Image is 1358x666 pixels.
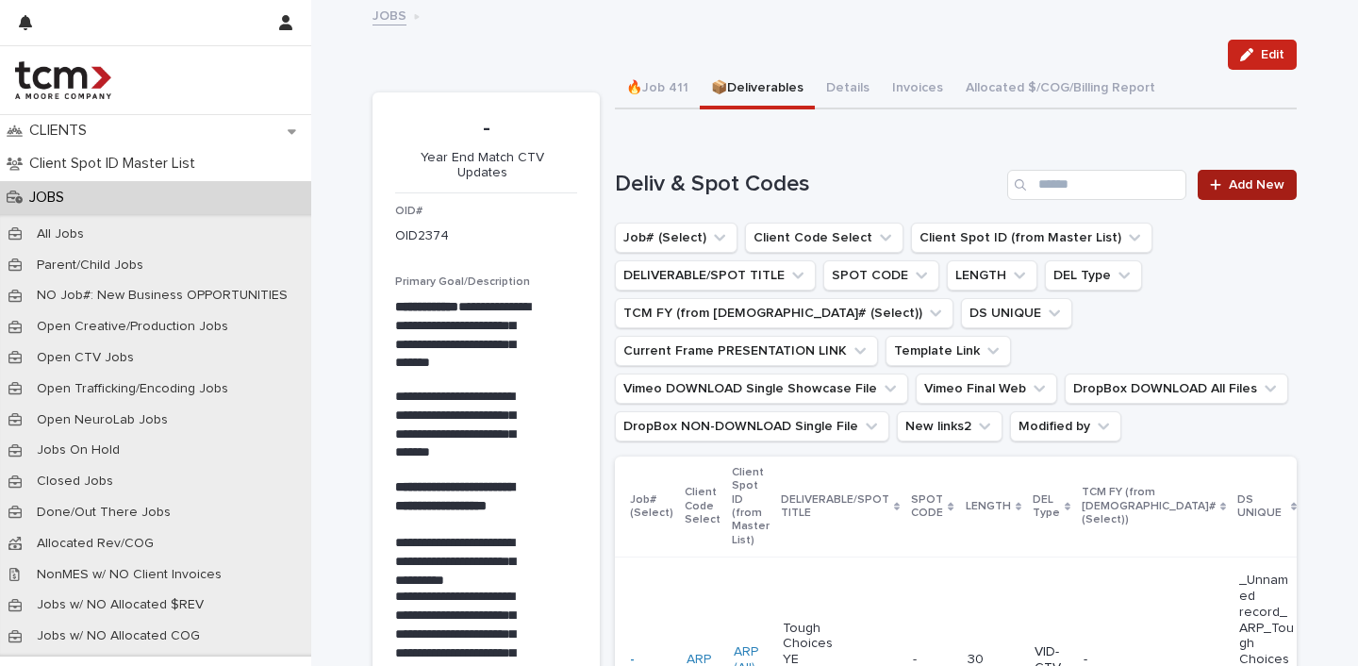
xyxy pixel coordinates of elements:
button: DropBox NON-DOWNLOAD Single File [615,411,889,441]
p: Done/Out There Jobs [22,505,186,521]
button: Details [815,70,881,109]
p: NO Job#: New Business OPPORTUNITIES [22,288,303,304]
button: Edit [1228,40,1297,70]
button: Job# (Select) [615,223,737,253]
a: JOBS [373,4,406,25]
button: Invoices [881,70,954,109]
p: All Jobs [22,226,99,242]
p: - [395,115,577,142]
p: Open NeuroLab Jobs [22,412,183,428]
button: Vimeo DOWNLOAD Single Showcase File [615,374,908,404]
p: Jobs On Hold [22,442,135,458]
button: DEL Type [1045,260,1142,291]
img: 4hMmSqQkux38exxPVZHQ [15,61,111,99]
span: Add New [1229,178,1284,191]
p: Allocated Rev/COG [22,536,169,552]
span: OID# [395,206,422,217]
span: Primary Goal/Description [395,276,530,288]
p: Client Spot ID Master List [22,155,210,173]
button: Template Link [886,336,1011,366]
p: Jobs w/ NO Allocated COG [22,628,215,644]
button: 📦Deliverables [700,70,815,109]
button: New links2 [897,411,1002,441]
p: Open CTV Jobs [22,350,149,366]
p: TCM FY (from [DEMOGRAPHIC_DATA]# (Select)) [1082,482,1216,530]
button: DropBox DOWNLOAD All Files [1065,374,1288,404]
p: Closed Jobs [22,474,128,490]
p: Client Spot ID (from Master List) [732,462,770,551]
p: Client Code Select [685,482,720,530]
p: DELIVERABLE/SPOT TITLE [781,490,889,524]
button: Current Frame PRESENTATION LINK [615,336,878,366]
p: CLIENTS [22,122,102,140]
p: DS UNIQUE [1237,490,1286,524]
p: JOBS [22,189,79,207]
button: DELIVERABLE/SPOT TITLE [615,260,816,291]
button: Modified by [1010,411,1121,441]
button: Vimeo Final Web [916,374,1057,404]
p: Open Creative/Production Jobs [22,319,243,335]
p: DEL Type [1033,490,1060,524]
button: Allocated $/COG/Billing Report [954,70,1167,109]
input: Search [1007,170,1186,200]
p: NonMES w/ NO Client Invoices [22,567,237,583]
p: LENGTH [966,496,1011,517]
button: TCM FY (from Job# (Select)) [615,298,953,328]
h1: Deliv & Spot Codes [615,171,1000,198]
p: Jobs w/ NO Allocated $REV [22,597,219,613]
p: Year End Match CTV Updates [395,150,570,182]
button: Client Code Select [745,223,903,253]
p: Open Trafficking/Encoding Jobs [22,381,243,397]
span: Edit [1261,48,1284,61]
button: Client Spot ID (from Master List) [911,223,1152,253]
button: DS UNIQUE [961,298,1072,328]
p: Job# (Select) [630,490,673,524]
a: Add New [1198,170,1297,200]
button: LENGTH [947,260,1037,291]
p: SPOT CODE [911,490,943,524]
p: OID2374 [395,226,449,246]
button: 🔥Job 411 [615,70,700,109]
p: Parent/Child Jobs [22,258,158,274]
button: SPOT CODE [823,260,939,291]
